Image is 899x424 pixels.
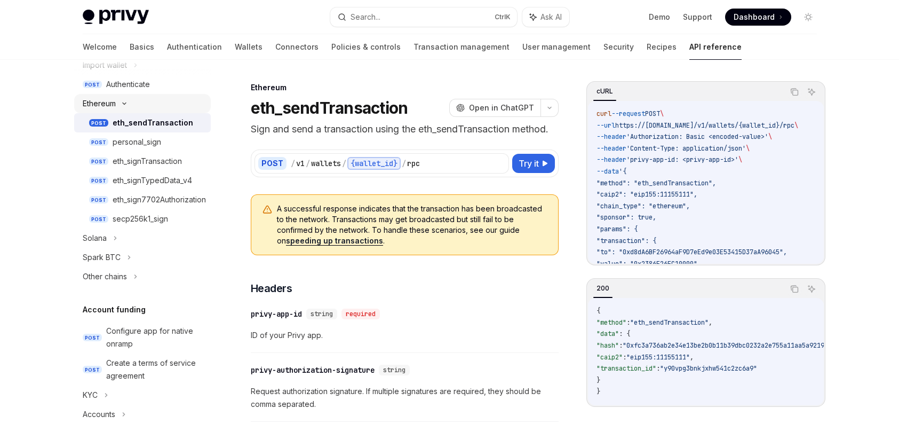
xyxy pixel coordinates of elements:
a: POSTsecp256k1_sign [74,209,211,229]
span: POST [83,81,102,89]
button: Search...CtrlK [330,7,517,27]
span: POST [89,119,108,127]
div: secp256k1_sign [113,213,168,225]
span: : [626,318,630,327]
div: KYC [83,389,98,402]
span: "to": "0xd8dA6BF26964aF9D7eEd9e03E53415D37aA96045", [596,248,787,256]
div: eth_sign7702Authorization [113,193,206,206]
span: Ask AI [540,12,562,22]
span: "chain_type": "ethereum", [596,202,690,210]
div: rpc [407,158,420,169]
a: Authentication [167,34,222,60]
span: Ctrl K [495,13,511,21]
a: POSTeth_sign7702Authorization [74,190,211,209]
span: 'privy-app-id: <privy-app-id>' [626,155,738,164]
span: POST [645,109,660,118]
span: "caip2": "eip155:11155111", [596,190,697,199]
span: "transaction": { [596,237,656,245]
div: personal_sign [113,136,161,148]
span: 'Content-Type: application/json' [626,144,746,153]
button: Ask AI [805,85,818,99]
div: Solana [83,232,107,245]
a: Support [683,12,712,22]
a: API reference [689,34,742,60]
button: Ask AI [805,282,818,296]
div: privy-app-id [251,309,302,319]
div: Ethereum [251,82,559,93]
span: : { [619,329,630,338]
a: Demo [649,12,670,22]
span: '{ [619,167,626,176]
span: https://[DOMAIN_NAME]/v1/wallets/{wallet_id}/rpc [615,121,794,130]
span: Headers [251,281,292,296]
span: Dashboard [734,12,775,22]
span: : [623,353,626,362]
span: POST [89,196,108,204]
span: Open in ChatGPT [469,103,534,113]
span: POST [83,334,102,342]
div: / [291,158,295,169]
div: eth_signTransaction [113,155,182,168]
span: --header [596,144,626,153]
span: : [656,364,660,373]
div: eth_sendTransaction [113,116,193,129]
a: POSTAuthenticate [74,75,211,94]
a: Connectors [275,34,319,60]
h1: eth_sendTransaction [251,98,408,117]
span: "caip2" [596,353,623,362]
a: Security [603,34,634,60]
a: POSTeth_signTransaction [74,152,211,171]
span: \ [660,109,664,118]
div: Authenticate [106,78,150,91]
span: --header [596,155,626,164]
a: Wallets [235,34,262,60]
span: Request authorization signature. If multiple signatures are required, they should be comma separa... [251,385,559,411]
div: / [342,158,346,169]
span: : [619,341,623,350]
span: POST [83,366,102,374]
a: Welcome [83,34,117,60]
span: --request [611,109,645,118]
span: "params": { [596,225,638,233]
button: Copy the contents from the code block [787,85,801,99]
div: Create a terms of service agreement [106,357,204,382]
span: "value": "0x2386F26FC10000", [596,260,701,268]
a: POSTeth_sendTransaction [74,113,211,132]
span: A successful response indicates that the transaction has been broadcasted to the network. Transac... [277,203,547,246]
div: Accounts [83,408,115,421]
svg: Warning [262,205,273,215]
p: Sign and send a transaction using the eth_sendTransaction method. [251,122,559,137]
div: required [341,309,380,319]
a: speeding up transactions [286,236,383,246]
span: POST [89,177,108,185]
span: ID of your Privy app. [251,329,559,342]
a: Policies & controls [331,34,401,60]
div: Search... [351,11,380,23]
div: Other chains [83,270,127,283]
a: POSTCreate a terms of service agreement [74,354,211,386]
span: "data" [596,329,619,338]
span: "method" [596,318,626,327]
div: Ethereum [83,97,116,110]
div: privy-authorization-signature [251,365,375,375]
button: Open in ChatGPT [449,99,540,117]
a: Dashboard [725,9,791,26]
span: \ [738,155,742,164]
span: POST [89,138,108,146]
div: eth_signTypedData_v4 [113,174,192,187]
span: "sponsor": true, [596,213,656,222]
span: 'Authorization: Basic <encoded-value>' [626,132,768,141]
button: Ask AI [522,7,569,27]
div: Spark BTC [83,251,121,264]
a: POSTeth_signTypedData_v4 [74,171,211,190]
div: / [402,158,406,169]
a: Basics [130,34,154,60]
span: , [709,318,712,327]
span: \ [746,144,750,153]
div: 200 [593,282,612,295]
span: POST [89,158,108,166]
span: POST [89,215,108,223]
div: POST [258,157,287,170]
a: Recipes [647,34,677,60]
img: light logo [83,10,149,25]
